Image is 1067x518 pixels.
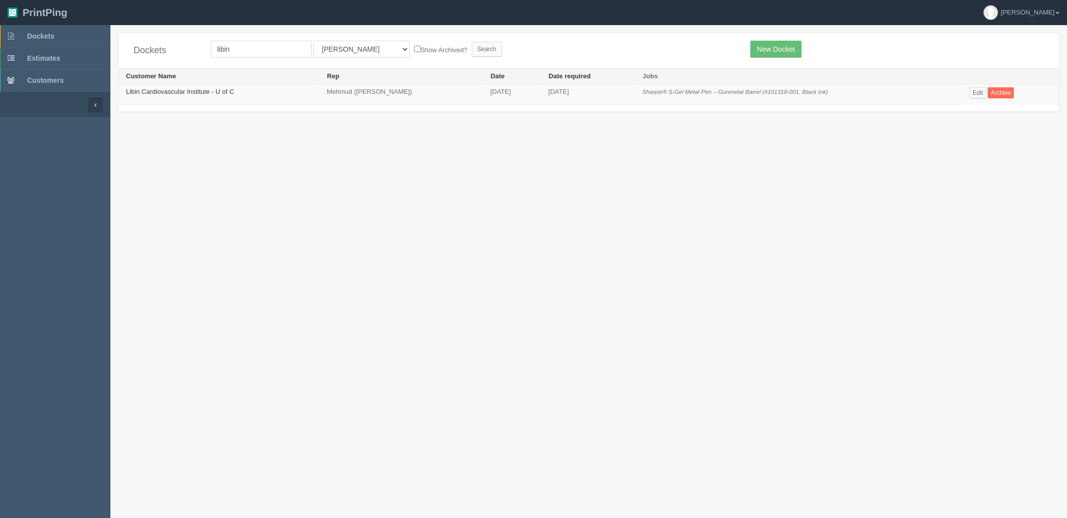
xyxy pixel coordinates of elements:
span: Customers [27,76,64,84]
a: Rep [327,72,340,80]
a: Libin Cardiovascular Institute - U of C [126,88,234,95]
span: Dockets [27,32,54,40]
td: [DATE] [483,84,541,105]
td: Mehmud ([PERSON_NAME]) [319,84,483,105]
input: Customer Name [211,41,312,58]
a: Date [490,72,504,80]
a: Archive [988,87,1014,98]
a: Customer Name [126,72,176,80]
h4: Dockets [134,46,196,56]
i: Sharpie® S-Gel Metal Pen – Gunmetal Barrel (#101318-001, Black Ink) [642,88,828,95]
img: avatar_default-7531ab5dedf162e01f1e0bb0964e6a185e93c5c22dfe317fb01d7f8cd2b1632c.jpg [984,6,998,20]
th: Jobs [635,68,962,84]
a: Edit [970,87,986,98]
td: [DATE] [541,84,635,105]
input: Search [472,42,502,57]
span: Estimates [27,54,60,62]
label: Show Archived? [414,44,467,55]
a: New Docket [750,41,801,58]
a: Date required [549,72,591,80]
input: Show Archived? [414,46,421,52]
img: logo-3e63b451c926e2ac314895c53de4908e5d424f24456219fb08d385ab2e579770.png [8,8,18,18]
